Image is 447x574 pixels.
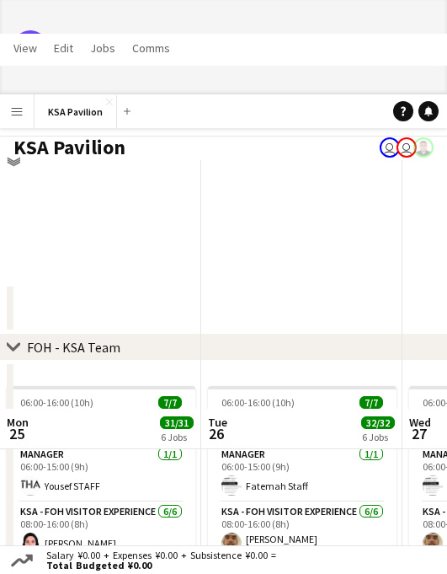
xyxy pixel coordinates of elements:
span: Edit [54,40,73,56]
span: Mon [7,415,29,430]
span: 27 [407,424,431,443]
app-user-avatar: Hussein Al Najjar [413,137,434,158]
span: 26 [205,424,227,443]
span: 32/32 [361,416,395,429]
span: 06:00-16:00 (10h) [221,396,295,409]
span: Comms [132,40,170,56]
span: 25 [4,424,29,443]
span: 7/7 [158,396,182,409]
a: Edit [47,37,80,59]
span: Jobs [90,40,115,56]
span: Tue [208,415,227,430]
a: Jobs [83,37,122,59]
div: 6 Jobs [161,431,193,443]
app-user-avatar: Isra Alsharyofi [380,137,400,158]
app-card-role: Manager1/106:00-15:00 (9h)Yousef STAFF [7,445,195,502]
span: Wed [409,415,431,430]
a: View [7,37,44,59]
button: KSA Pavilion [35,95,117,128]
div: 6 Jobs [362,431,394,443]
app-card-role: Manager1/106:00-15:00 (9h)Fatemah Staff [208,445,396,502]
span: 7/7 [359,396,383,409]
div: Salary ¥0.00 + Expenses ¥0.00 + Subsistence ¥0.00 = [36,550,279,571]
h1: KSA Pavilion [13,135,125,160]
span: 06:00-16:00 (10h) [20,396,93,409]
span: Total Budgeted ¥0.00 [46,561,276,571]
div: FOH - KSA Team [27,339,120,356]
app-user-avatar: Yousef Alabdulmuhsin [396,137,417,158]
span: View [13,40,37,56]
span: 31/31 [160,416,194,429]
a: Comms [125,37,177,59]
